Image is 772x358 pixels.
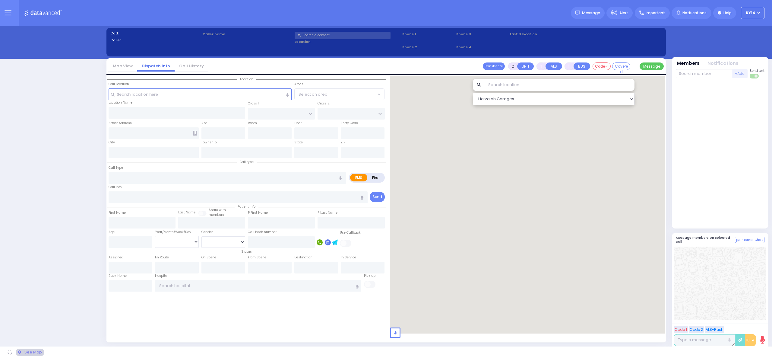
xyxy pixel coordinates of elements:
[612,62,630,70] button: Covered
[574,62,590,70] button: BUS
[294,140,303,145] label: State
[676,236,735,244] h5: Message members on selected call
[109,121,132,126] label: Street Address
[318,101,330,106] label: Cross 2
[341,140,345,145] label: ZIP
[674,326,688,333] button: Code 1
[456,45,508,50] span: Phone 4
[350,174,368,181] label: EMS
[24,9,64,17] img: Logo
[178,210,195,215] label: Last Name
[110,31,201,36] label: Cad:
[248,230,277,235] label: Call back number
[340,230,361,235] label: Use Callback
[484,79,635,91] input: Search location
[676,69,732,78] input: Search member
[155,280,362,292] input: Search hospital
[741,7,764,19] button: KY14
[575,11,580,15] img: message.svg
[109,82,129,87] label: Call Location
[582,10,600,16] span: Message
[155,230,199,235] div: Year/Month/Week/Day
[517,62,534,70] button: UNIT
[510,32,586,37] label: Last 3 location
[109,100,132,105] label: Location Name
[750,73,759,79] label: Turn off text
[175,63,208,69] a: Call History
[16,349,44,356] div: See map
[367,174,384,181] label: Fire
[155,255,169,260] label: En Route
[235,204,258,209] span: Patient info
[723,10,732,16] span: Help
[201,255,216,260] label: On Scene
[237,77,256,82] span: Location
[299,91,327,97] span: Select an area
[109,273,127,278] label: Back Home
[109,185,122,190] label: Call Info
[402,45,454,50] span: Phone 2
[193,131,197,136] span: Other building occupants
[689,326,704,333] button: Code 2
[109,88,292,100] input: Search location here
[203,32,293,37] label: Caller name
[137,63,175,69] a: Dispatch info
[295,39,400,44] label: Location
[370,192,385,202] button: Send
[682,10,707,16] span: Notifications
[341,255,356,260] label: In Service
[201,121,207,126] label: Apt
[109,165,123,170] label: Call Type
[677,60,700,67] button: Members
[318,210,337,215] label: P Last Name
[640,62,664,70] button: Message
[109,210,126,215] label: First Name
[619,10,628,16] span: Alert
[736,239,739,242] img: comment-alt.png
[294,121,302,126] label: Floor
[341,121,358,126] label: Entry Code
[109,230,115,235] label: Age
[707,60,739,67] button: Notifications
[705,326,724,333] button: ALS-Rush
[238,249,255,254] span: Status
[110,38,201,43] label: Caller:
[294,255,312,260] label: Destination
[209,208,226,212] small: Share with
[201,230,213,235] label: Gender
[295,32,391,39] input: Search a contact
[364,273,375,278] label: Pick up
[746,10,755,16] span: KY14
[209,213,224,217] span: members
[456,32,508,37] span: Phone 3
[201,140,217,145] label: Township
[248,210,268,215] label: P First Name
[109,255,123,260] label: Assigned
[248,121,257,126] label: Room
[750,69,764,73] span: Send text
[155,273,168,278] label: Hospital
[248,101,259,106] label: Cross 1
[108,63,137,69] a: Map View
[237,160,257,164] span: Call type
[294,82,303,87] label: Areas
[646,10,665,16] span: Important
[402,32,454,37] span: Phone 1
[741,238,763,242] span: Internal Chat
[546,62,562,70] button: ALS
[483,62,505,70] button: Transfer call
[593,62,611,70] button: Code-1
[109,140,115,145] label: City
[248,255,266,260] label: From Scene
[735,237,764,243] button: Internal Chat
